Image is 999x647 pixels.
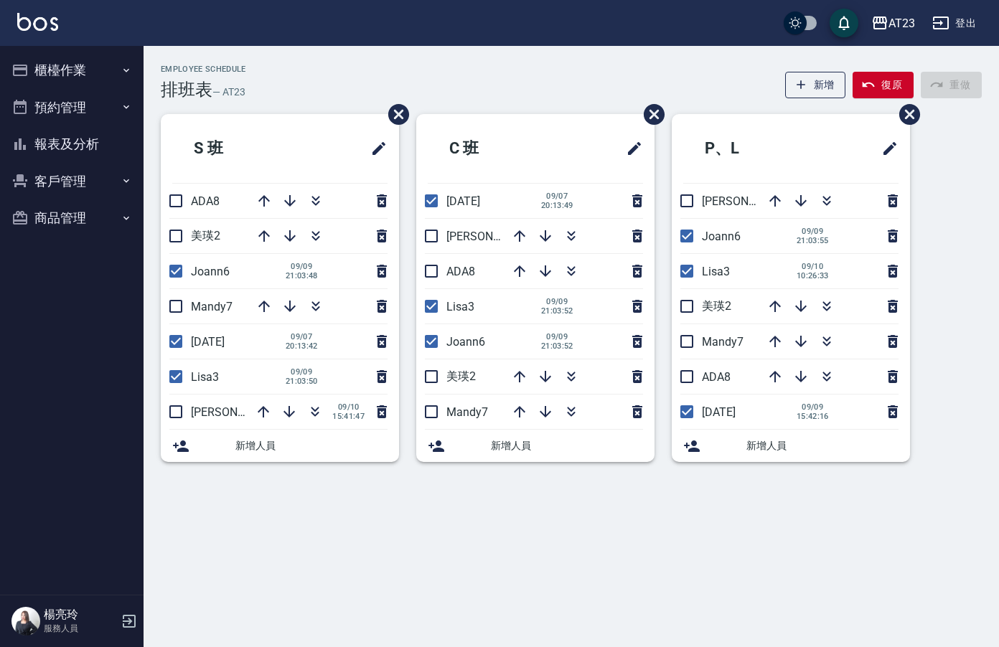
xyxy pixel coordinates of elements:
span: 新增人員 [235,438,388,453]
span: 新增人員 [491,438,643,453]
span: 09/10 [797,262,829,271]
span: 21:03:52 [541,341,573,351]
span: 修改班表的標題 [362,131,388,166]
span: 20:13:42 [286,341,318,351]
span: [PERSON_NAME]19 [702,194,801,208]
span: Mandy7 [702,335,744,349]
span: 09/07 [286,332,318,341]
span: Lisa3 [446,300,474,313]
button: 預約管理 [6,89,138,126]
span: 刪除班表 [377,93,411,136]
span: 09/07 [541,192,573,201]
div: 新增人員 [672,430,910,462]
span: 09/09 [286,367,318,377]
span: ADA8 [702,370,731,384]
button: 登出 [927,10,982,37]
p: 服務人員 [44,622,117,635]
span: Lisa3 [702,265,730,278]
div: AT23 [888,14,915,32]
span: 刪除班表 [633,93,667,136]
span: 09/09 [797,227,829,236]
span: [DATE] [702,405,736,419]
span: 10:26:33 [797,271,829,280]
h2: Employee Schedule [161,65,246,74]
span: ADA8 [446,265,475,278]
h5: 楊亮玲 [44,608,117,622]
span: 修改班表的標題 [873,131,899,166]
h2: P、L [683,123,817,174]
span: 修改班表的標題 [617,131,643,166]
span: 09/09 [797,402,829,412]
img: Logo [17,13,58,31]
span: 15:42:16 [797,412,829,421]
span: [DATE] [446,194,480,208]
span: 20:13:49 [541,201,573,210]
span: 09/09 [286,262,318,271]
span: Joann6 [191,265,230,278]
h2: S 班 [172,123,303,174]
span: Mandy7 [446,405,488,419]
button: 報表及分析 [6,126,138,163]
span: 新增人員 [746,438,899,453]
span: 21:03:48 [286,271,318,280]
span: 09/10 [332,402,365,412]
h6: — AT23 [212,85,245,100]
div: 新增人員 [416,430,655,462]
button: 商品管理 [6,199,138,237]
span: Joann6 [702,230,741,243]
h3: 排班表 [161,80,212,100]
span: [DATE] [191,335,225,349]
span: 09/09 [541,297,573,306]
div: 新增人員 [161,430,399,462]
span: [PERSON_NAME]19 [446,230,545,243]
span: Joann6 [446,335,485,349]
button: 客戶管理 [6,163,138,200]
h2: C 班 [428,123,558,174]
span: 21:03:55 [797,236,829,245]
span: 美瑛2 [446,369,476,383]
span: 09/09 [541,332,573,341]
button: AT23 [866,9,921,38]
button: save [830,9,858,37]
span: 21:03:52 [541,306,573,316]
span: [PERSON_NAME]19 [191,405,290,419]
span: 21:03:50 [286,377,318,386]
span: 刪除班表 [888,93,922,136]
button: 新增 [785,72,846,98]
button: 復原 [853,72,914,98]
span: 15:41:47 [332,412,365,421]
span: Mandy7 [191,300,233,313]
span: Lisa3 [191,370,219,384]
span: 美瑛2 [191,229,220,242]
button: 櫃檯作業 [6,52,138,89]
img: Person [11,607,40,636]
span: ADA8 [191,194,220,208]
span: 美瑛2 [702,299,731,313]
